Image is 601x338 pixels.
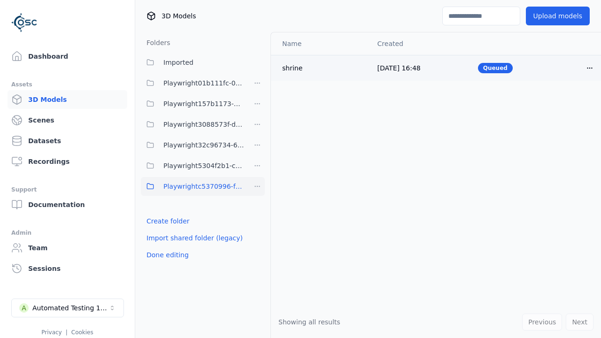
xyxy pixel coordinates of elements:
a: Recordings [8,152,127,171]
button: Upload models [526,7,590,25]
button: Import shared folder (legacy) [141,230,248,246]
div: A [19,303,29,313]
span: Playwrightc5370996-fc8e-4363-a68c-af44e6d577c9 [163,181,244,192]
a: Privacy [41,329,62,336]
span: [DATE] 16:48 [378,64,421,72]
button: Create folder [141,213,195,230]
a: Scenes [8,111,127,130]
button: Playwright157b1173-e73c-4808-a1ac-12e2e4cec217 [141,94,244,113]
span: Imported [163,57,193,68]
button: Playwrightc5370996-fc8e-4363-a68c-af44e6d577c9 [141,177,244,196]
a: Team [8,238,127,257]
span: Playwright3088573f-d44d-455e-85f6-006cb06f31fb [163,119,244,130]
button: Playwright01b111fc-024f-466d-9bae-c06bfb571c6d [141,74,244,92]
a: 3D Models [8,90,127,109]
a: Create folder [146,216,190,226]
span: 3D Models [162,11,196,21]
a: Cookies [71,329,93,336]
button: Select a workspace [11,299,124,317]
a: Documentation [8,195,127,214]
span: | [66,329,68,336]
th: Name [271,32,370,55]
button: Imported [141,53,265,72]
a: Import shared folder (legacy) [146,233,243,243]
button: Playwright32c96734-6866-42ae-8456-0f4acea52717 [141,136,244,154]
h3: Folders [141,38,170,47]
div: Automated Testing 1 - Playwright [32,303,108,313]
span: Playwright01b111fc-024f-466d-9bae-c06bfb571c6d [163,77,244,89]
div: shrine [282,63,362,73]
button: Playwright5304f2b1-c9d3-459f-957a-a9fd53ec8eaf [141,156,244,175]
div: Queued [478,63,513,73]
div: Admin [11,227,123,238]
div: Assets [11,79,123,90]
span: Playwright5304f2b1-c9d3-459f-957a-a9fd53ec8eaf [163,160,244,171]
span: Playwright32c96734-6866-42ae-8456-0f4acea52717 [163,139,244,151]
div: Support [11,184,123,195]
a: Dashboard [8,47,127,66]
button: Playwright3088573f-d44d-455e-85f6-006cb06f31fb [141,115,244,134]
img: Logo [11,9,38,36]
th: Created [370,32,470,55]
span: Showing all results [278,318,340,326]
a: Sessions [8,259,127,278]
button: Done editing [141,246,194,263]
a: Datasets [8,131,127,150]
span: Playwright157b1173-e73c-4808-a1ac-12e2e4cec217 [163,98,244,109]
